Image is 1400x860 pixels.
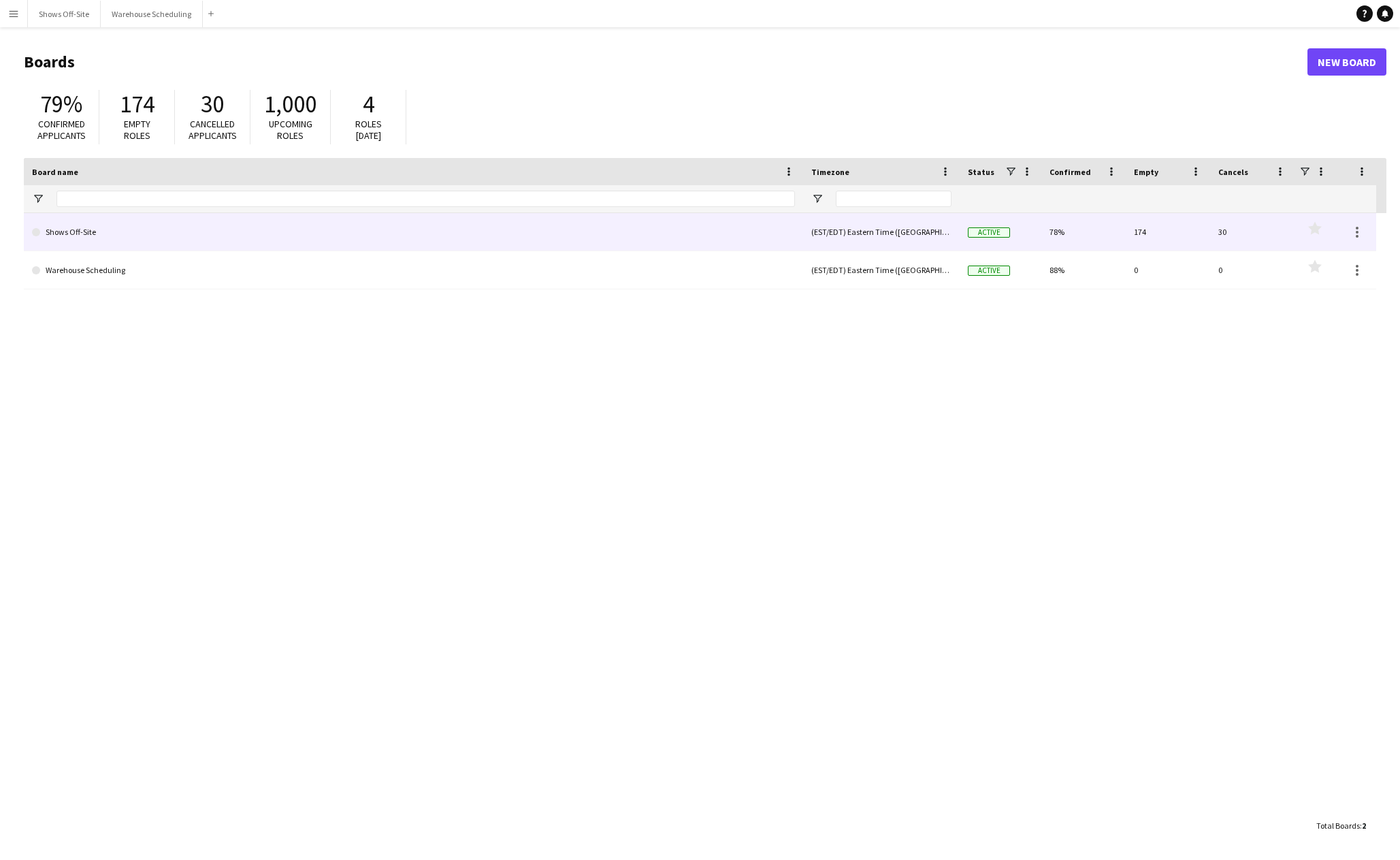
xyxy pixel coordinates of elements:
span: 30 [201,89,224,119]
span: 174 [120,89,154,119]
div: 174 [1126,213,1210,251]
button: Open Filter Menu [32,193,44,205]
span: Confirmed [1049,167,1091,177]
span: 4 [363,89,374,119]
span: Status [968,167,994,177]
div: : [1316,812,1366,839]
span: Cancels [1218,167,1248,177]
button: Shows Off-Site [28,1,101,27]
span: Board name [32,167,78,177]
div: 0 [1126,251,1210,289]
div: (EST/EDT) Eastern Time ([GEOGRAPHIC_DATA] & [GEOGRAPHIC_DATA]) [803,251,960,289]
button: Open Filter Menu [811,193,824,205]
span: Total Boards [1316,821,1360,831]
span: Upcoming roles [269,118,312,142]
div: 78% [1041,213,1126,251]
span: 1,000 [264,89,316,119]
span: Confirmed applicants [37,118,86,142]
span: Roles [DATE] [355,118,382,142]
span: Active [968,266,1010,276]
div: 88% [1041,251,1126,289]
span: Cancelled applicants [189,118,237,142]
span: Empty roles [124,118,150,142]
span: Active [968,227,1010,238]
span: 79% [40,89,82,119]
input: Board name Filter Input [56,191,795,207]
div: 30 [1210,213,1295,251]
h1: Boards [24,52,1307,72]
a: Warehouse Scheduling [32,251,795,289]
a: New Board [1307,48,1386,76]
a: Shows Off-Site [32,213,795,251]
button: Warehouse Scheduling [101,1,203,27]
span: Empty [1134,167,1158,177]
div: (EST/EDT) Eastern Time ([GEOGRAPHIC_DATA] & [GEOGRAPHIC_DATA]) [803,213,960,251]
div: 0 [1210,251,1295,289]
span: 2 [1362,821,1366,831]
input: Timezone Filter Input [836,191,951,207]
span: Timezone [811,167,849,177]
